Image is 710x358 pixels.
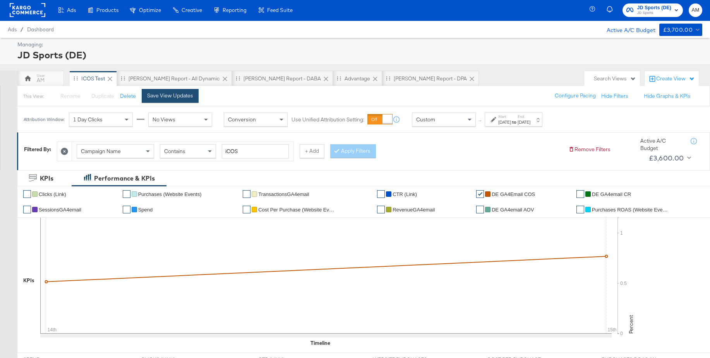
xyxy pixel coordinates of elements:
button: Save View Updates [142,89,199,103]
div: Drag to reorder tab [121,76,125,80]
div: KPIs [40,174,53,183]
button: AM [689,3,702,17]
div: iCOS Test [81,75,105,82]
span: DE GA4Email COS [492,191,535,197]
div: £3,600.00 [649,152,684,164]
span: Conversion [228,116,256,123]
span: RevenueGA4email [393,207,435,213]
span: Ads [67,7,76,13]
div: This View: [23,93,44,99]
span: SessionsGA4email [39,207,81,213]
label: End: [518,114,530,119]
div: £3,700.00 [663,25,693,35]
a: ✔ [576,190,584,198]
span: DE GA4email CR [592,191,631,197]
div: Active A/C Budget [599,24,655,35]
div: Create View [656,75,695,83]
div: Drag to reorder tab [337,76,341,80]
strong: to [511,119,518,125]
a: ✔ [23,206,31,213]
div: [PERSON_NAME] Report - DPA [394,75,467,82]
a: ✔ [123,190,130,198]
a: ✔ [243,206,250,213]
div: Performance & KPIs [94,174,155,183]
span: TransactionsGA4email [258,191,309,197]
span: DE GA4email AOV [492,207,534,213]
div: Active A/C Budget [640,137,683,152]
div: [DATE] [498,119,511,125]
div: Save View Updates [147,92,193,99]
div: KPIs [23,277,34,284]
a: ✔ [576,206,584,213]
div: Attribution Window: [23,117,65,122]
button: Delete [120,92,136,100]
span: JD Sports [637,10,671,16]
button: Configure Pacing [549,89,601,103]
a: ✔ [23,190,31,198]
div: Drag to reorder tab [74,76,78,80]
span: Custom [416,116,435,123]
span: CTR (Link) [393,191,417,197]
div: [PERSON_NAME] Report - All Dynamic [129,75,220,82]
a: ✔ [243,190,250,198]
a: Dashboard [27,26,54,32]
span: Ads [8,26,17,32]
span: Purchases ROAS (Website Events) [592,207,669,213]
text: Percent [628,315,635,334]
span: Campaign Name [81,148,121,155]
div: AM [37,77,45,84]
span: Rename [60,92,81,99]
span: / [17,26,27,32]
a: ✔ [476,206,484,213]
div: Advantage [345,75,370,82]
span: Contains [164,148,185,155]
button: £3,700.00 [659,24,702,36]
div: Drag to reorder tab [236,76,240,80]
span: Clicks (Link) [39,191,66,197]
span: Spend [138,207,153,213]
span: JD Sports (DE) [637,4,671,12]
div: Managing: [17,41,700,48]
a: ✔ [377,190,385,198]
span: Products [96,7,118,13]
span: Feed Suite [267,7,293,13]
span: ↑ [477,119,484,122]
button: + Add [300,144,324,158]
button: Remove Filters [568,146,611,153]
div: [DATE] [518,119,530,125]
div: Drag to reorder tab [386,76,390,80]
label: Use Unified Attribution Setting: [292,116,364,123]
button: Hide Graphs & KPIs [644,92,691,100]
span: AM [692,6,699,15]
label: Start: [498,114,511,119]
a: ✔ [377,206,385,213]
button: JD Sports (DE)JD Sports [623,3,683,17]
span: No Views [153,116,175,123]
span: Purchases (Website Events) [138,191,202,197]
input: Enter a search term [222,144,289,159]
div: Filtered By: [24,146,51,153]
div: Search Views [594,75,636,82]
span: Creative [182,7,202,13]
span: Optimize [139,7,161,13]
span: 1 Day Clicks [73,116,103,123]
span: Cost Per Purchase (Website Events) [258,207,336,213]
div: [PERSON_NAME] Report - DABA [244,75,321,82]
button: £3,600.00 [646,152,693,164]
div: JD Sports (DE) [17,48,700,61]
a: ✔ [476,190,484,198]
a: ✔ [123,206,130,213]
span: Reporting [223,7,247,13]
button: Hide Filters [601,92,628,100]
div: Timeline [310,339,330,347]
span: Duplicate [91,92,114,99]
